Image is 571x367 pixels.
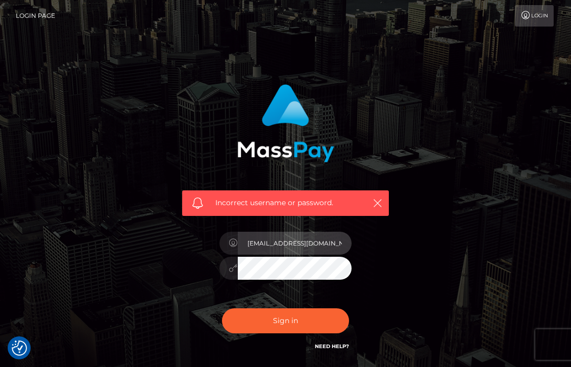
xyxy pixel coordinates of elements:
a: Need Help? [315,343,349,350]
img: MassPay Login [237,84,334,162]
img: Revisit consent button [12,340,27,356]
span: Incorrect username or password. [215,198,361,208]
button: Consent Preferences [12,340,27,356]
a: Login Page [16,5,55,27]
button: Sign in [222,308,350,333]
input: Username... [238,232,352,255]
a: Login [515,5,554,27]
